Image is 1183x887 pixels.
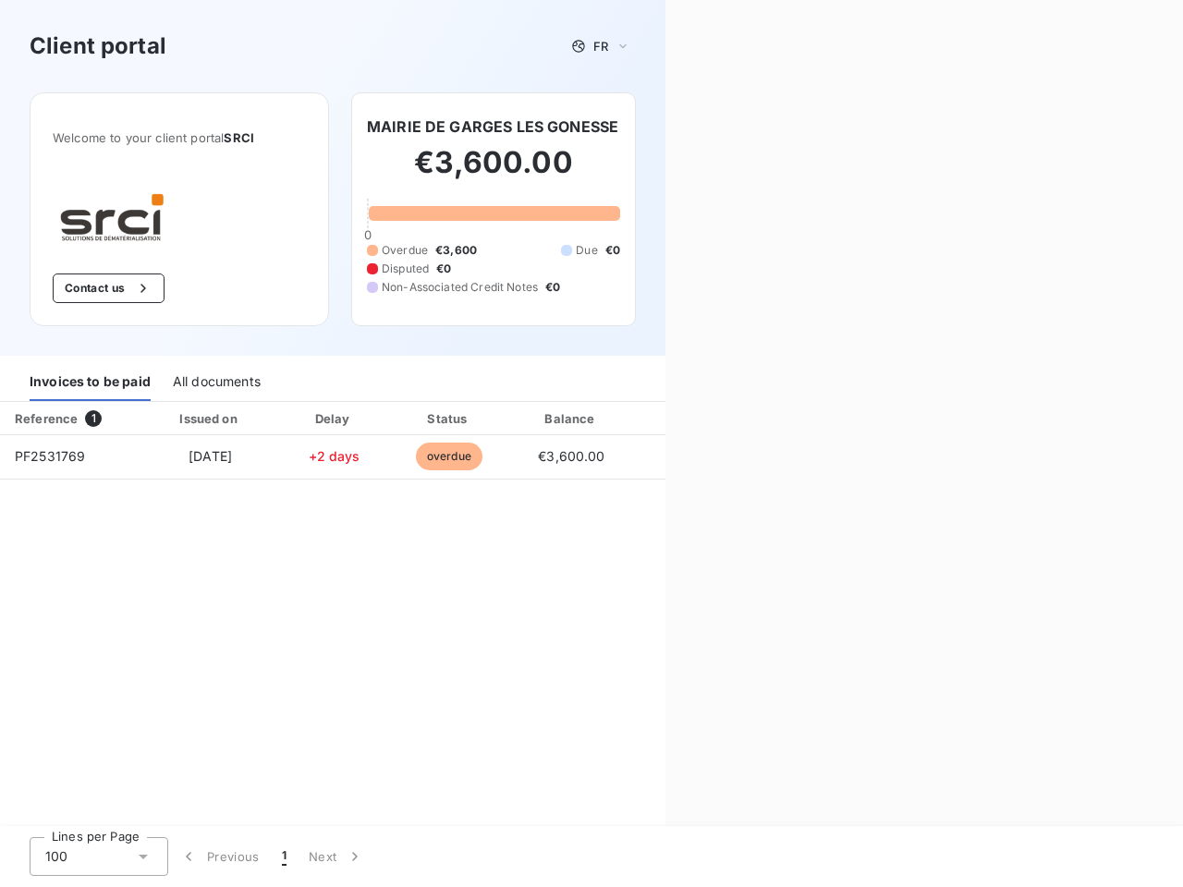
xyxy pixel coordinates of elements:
span: 1 [282,847,287,866]
button: Next [298,837,375,876]
span: +2 days [309,448,360,464]
span: 0 [364,227,372,242]
span: Welcome to your client portal [53,130,306,145]
span: PF2531769 [15,448,85,464]
div: Invoices to be paid [30,362,151,401]
span: Due [576,242,597,259]
span: FR [593,39,608,54]
span: Disputed [382,261,429,277]
button: Contact us [53,273,165,303]
span: 1 [85,410,102,427]
span: SRCI [224,130,254,145]
span: overdue [416,443,482,470]
h3: Client portal [30,30,166,63]
span: Non-Associated Credit Notes [382,279,538,296]
span: Overdue [382,242,428,259]
span: €0 [436,261,451,277]
span: 100 [45,847,67,866]
h2: €3,600.00 [367,144,620,200]
span: [DATE] [189,448,232,464]
span: €3,600.00 [538,448,604,464]
span: €3,600 [435,242,477,259]
div: Status [394,409,504,428]
div: PDF [639,409,732,428]
h6: MAIRIE DE GARGES LES GONESSE [367,115,618,138]
img: Company logo [53,189,171,244]
div: Balance [511,409,631,428]
button: Previous [168,837,271,876]
span: €0 [605,242,620,259]
span: €0 [545,279,560,296]
div: Issued on [146,409,274,428]
div: All documents [173,362,261,401]
div: Delay [282,409,387,428]
button: 1 [271,837,298,876]
div: Reference [15,411,78,426]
